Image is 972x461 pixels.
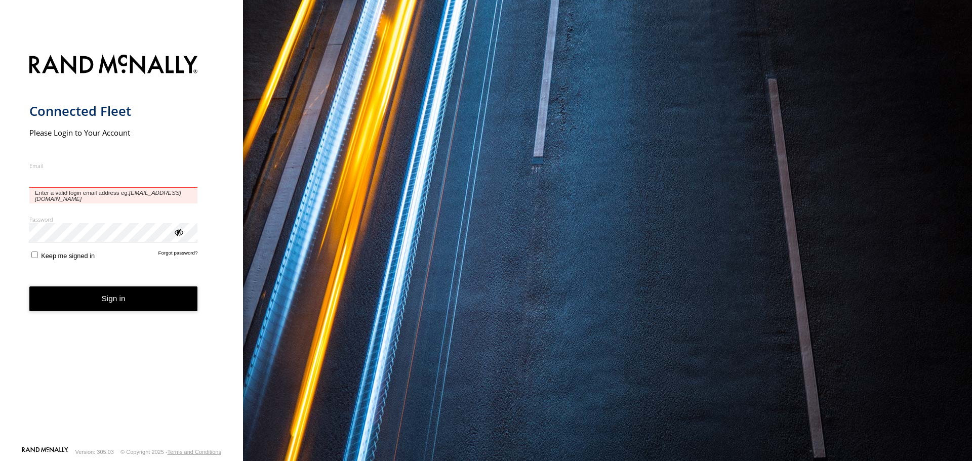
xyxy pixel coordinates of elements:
[29,103,198,119] h1: Connected Fleet
[29,162,198,170] label: Email
[31,252,38,258] input: Keep me signed in
[29,188,198,203] span: Enter a valid login email address eg.
[168,449,221,455] a: Terms and Conditions
[158,250,198,260] a: Forgot password?
[75,449,114,455] div: Version: 305.03
[41,252,95,260] span: Keep me signed in
[29,286,198,311] button: Sign in
[29,49,214,446] form: main
[35,190,181,202] em: [EMAIL_ADDRESS][DOMAIN_NAME]
[22,447,68,457] a: Visit our Website
[173,227,183,237] div: ViewPassword
[29,128,198,138] h2: Please Login to Your Account
[29,53,198,78] img: Rand McNally
[120,449,221,455] div: © Copyright 2025 -
[29,216,198,223] label: Password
